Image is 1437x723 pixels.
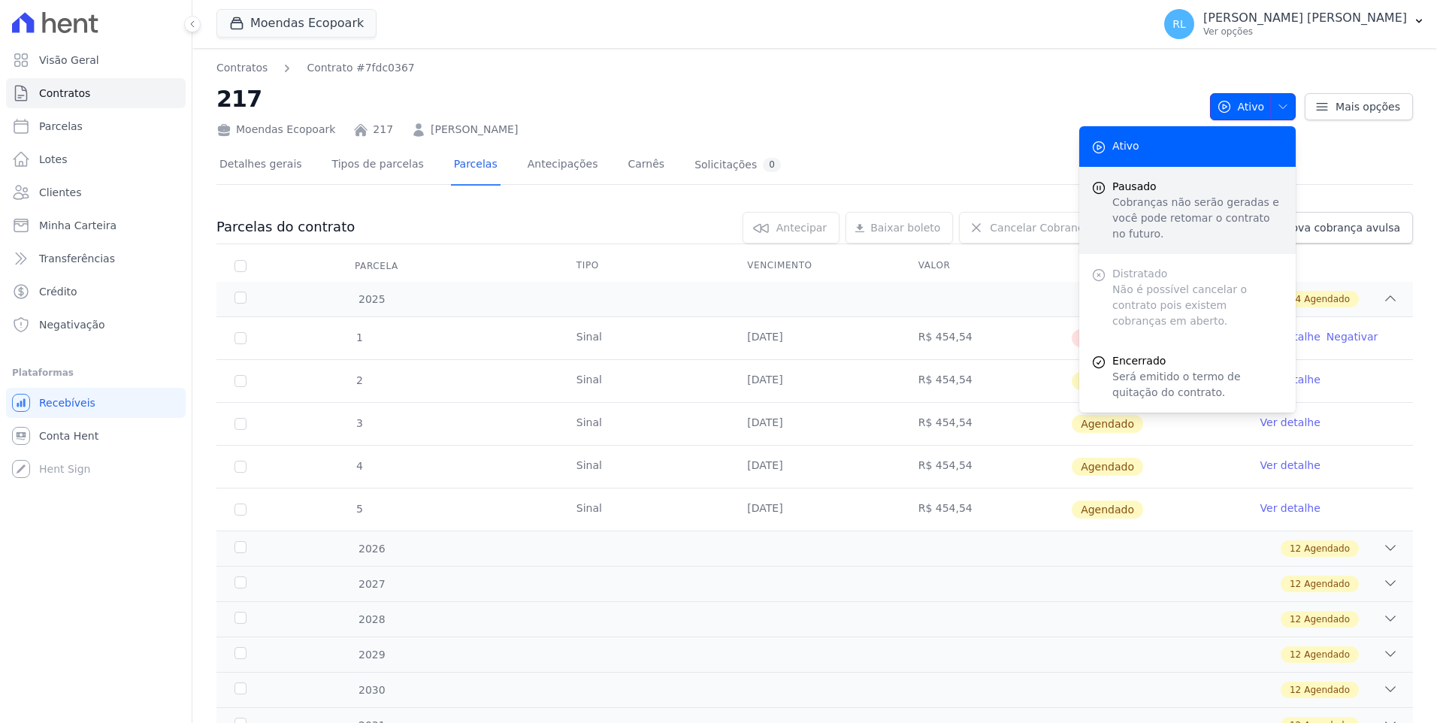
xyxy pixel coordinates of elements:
[1112,195,1284,242] p: Cobranças não serão geradas e você pode retomar o contrato no futuro.
[1290,613,1301,626] span: 12
[1260,501,1321,516] a: Ver detalhe
[1172,19,1186,29] span: RL
[6,45,186,75] a: Visão Geral
[1112,353,1284,369] span: Encerrado
[216,60,1198,76] nav: Breadcrumb
[763,158,781,172] div: 0
[6,111,186,141] a: Parcelas
[1072,329,1131,347] span: Vencido
[1305,93,1413,120] a: Mais opções
[234,461,247,473] input: default
[729,360,900,402] td: [DATE]
[1284,220,1400,235] span: Nova cobrança avulsa
[900,489,1071,531] td: R$ 454,54
[39,119,83,134] span: Parcelas
[694,158,781,172] div: Solicitações
[729,250,900,282] th: Vencimento
[355,503,363,515] span: 5
[234,375,247,387] input: default
[39,395,95,410] span: Recebíveis
[39,317,105,332] span: Negativação
[1260,458,1321,473] a: Ver detalhe
[1327,331,1378,343] a: Negativar
[431,122,518,138] a: [PERSON_NAME]
[39,185,81,200] span: Clientes
[39,284,77,299] span: Crédito
[1079,341,1296,413] a: Encerrado Será emitido o termo de quitação do contrato.
[216,218,355,236] h3: Parcelas do contrato
[1260,415,1321,430] a: Ver detalhe
[1304,613,1350,626] span: Agendado
[6,177,186,207] a: Clientes
[729,489,900,531] td: [DATE]
[1304,577,1350,591] span: Agendado
[1112,179,1284,195] span: Pausado
[558,317,729,359] td: Sinal
[6,244,186,274] a: Transferências
[1072,501,1143,519] span: Agendado
[1304,292,1350,306] span: Agendado
[625,146,667,186] a: Carnês
[1290,577,1301,591] span: 12
[234,504,247,516] input: default
[355,374,363,386] span: 2
[1203,11,1407,26] p: [PERSON_NAME] [PERSON_NAME]
[1304,648,1350,661] span: Agendado
[1210,93,1296,120] button: Ativo
[6,277,186,307] a: Crédito
[1071,250,1242,282] th: Situação
[558,489,729,531] td: Sinal
[900,360,1071,402] td: R$ 454,54
[39,53,99,68] span: Visão Geral
[900,446,1071,488] td: R$ 454,54
[39,218,116,233] span: Minha Carteira
[373,122,393,138] a: 217
[1112,369,1284,401] p: Será emitido o termo de quitação do contrato.
[216,146,305,186] a: Detalhes gerais
[216,82,1198,116] h2: 217
[39,251,115,266] span: Transferências
[216,9,377,38] button: Moendas Ecopoark
[1112,138,1139,154] span: Ativo
[451,146,501,186] a: Parcelas
[234,418,247,430] input: default
[216,60,415,76] nav: Breadcrumb
[1203,26,1407,38] p: Ver opções
[1152,3,1437,45] button: RL [PERSON_NAME] [PERSON_NAME] Ver opções
[12,364,180,382] div: Plataformas
[729,317,900,359] td: [DATE]
[1296,292,1302,306] span: 4
[1253,212,1413,244] a: Nova cobrança avulsa
[691,146,784,186] a: Solicitações0
[216,60,268,76] a: Contratos
[39,152,68,167] span: Lotes
[1304,683,1350,697] span: Agendado
[6,310,186,340] a: Negativação
[1217,93,1265,120] span: Ativo
[39,86,90,101] span: Contratos
[558,403,729,445] td: Sinal
[1079,167,1296,254] button: Pausado Cobranças não serão geradas e você pode retomar o contrato no futuro.
[558,446,729,488] td: Sinal
[355,331,363,343] span: 1
[900,403,1071,445] td: R$ 454,54
[525,146,601,186] a: Antecipações
[729,446,900,488] td: [DATE]
[558,360,729,402] td: Sinal
[1072,415,1143,433] span: Agendado
[216,122,335,138] div: Moendas Ecopoark
[1336,99,1400,114] span: Mais opções
[6,144,186,174] a: Lotes
[1290,683,1301,697] span: 12
[307,60,414,76] a: Contrato #7fdc0367
[1290,648,1301,661] span: 12
[900,317,1071,359] td: R$ 454,54
[329,146,427,186] a: Tipos de parcelas
[234,332,247,344] input: default
[39,428,98,443] span: Conta Hent
[729,403,900,445] td: [DATE]
[6,421,186,451] a: Conta Hent
[337,251,416,281] div: Parcela
[355,460,363,472] span: 4
[1072,458,1143,476] span: Agendado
